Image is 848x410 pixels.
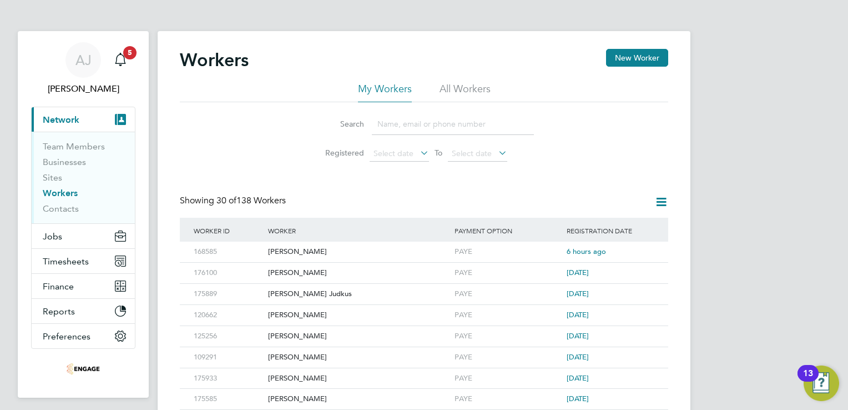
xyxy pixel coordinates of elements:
div: PAYE [452,326,564,347]
div: 120662 [191,305,265,326]
div: Worker [265,218,452,243]
span: 138 Workers [216,195,286,206]
span: Reports [43,306,75,317]
span: Select date [452,148,492,158]
button: Jobs [32,224,135,248]
span: [DATE] [567,289,589,298]
span: Network [43,114,79,125]
div: Network [32,132,135,223]
div: 175933 [191,368,265,389]
div: [PERSON_NAME] [265,263,452,283]
span: Finance [43,281,74,292]
input: Name, email or phone number [372,113,534,135]
label: Search [314,119,364,129]
div: PAYE [452,242,564,262]
span: Jobs [43,231,62,242]
div: PAYE [452,389,564,409]
div: [PERSON_NAME] Judkus [265,284,452,304]
button: Preferences [32,324,135,348]
a: Sites [43,172,62,183]
h2: Workers [180,49,249,71]
a: 120662[PERSON_NAME]PAYE[DATE] [191,304,657,314]
div: 109291 [191,347,265,368]
span: [DATE] [567,394,589,403]
a: 125256[PERSON_NAME]PAYE[DATE] [191,326,657,335]
button: Finance [32,274,135,298]
span: 5 [123,46,137,59]
a: 175933[PERSON_NAME]PAYE[DATE] [191,368,657,377]
a: 175889[PERSON_NAME] JudkusPAYE[DATE] [191,283,657,293]
span: Preferences [43,331,90,342]
div: [PERSON_NAME] [265,326,452,347]
div: PAYE [452,368,564,389]
a: Team Members [43,141,105,152]
div: 175585 [191,389,265,409]
div: PAYE [452,347,564,368]
button: New Worker [606,49,668,67]
div: Registration Date [564,218,657,243]
a: 168585[PERSON_NAME]PAYE6 hours ago [191,241,657,251]
a: Contacts [43,203,79,214]
span: To [431,146,446,160]
li: All Workers [440,82,491,102]
button: Reports [32,299,135,323]
div: 176100 [191,263,265,283]
a: Workers [43,188,78,198]
div: 13 [803,373,813,388]
div: PAYE [452,284,564,304]
nav: Main navigation [18,31,149,398]
button: Timesheets [32,249,135,273]
div: [PERSON_NAME] [265,242,452,262]
span: 6 hours ago [567,247,606,256]
div: 168585 [191,242,265,262]
li: My Workers [358,82,412,102]
button: Open Resource Center, 13 new notifications [804,366,839,401]
div: PAYE [452,305,564,326]
div: 125256 [191,326,265,347]
a: AJ[PERSON_NAME] [31,42,135,96]
span: Timesheets [43,256,89,267]
a: 5 [109,42,132,78]
div: [PERSON_NAME] [265,305,452,326]
span: Select date [373,148,413,158]
div: Worker ID [191,218,265,243]
div: [PERSON_NAME] [265,347,452,368]
span: [DATE] [567,268,589,277]
div: Showing [180,195,288,207]
div: Payment Option [452,218,564,243]
a: Go to home page [31,360,135,378]
span: 30 of [216,195,236,206]
span: [DATE] [567,310,589,319]
a: 176100[PERSON_NAME]PAYE[DATE] [191,262,657,272]
span: Aggie Jasinska [31,82,135,96]
span: AJ [75,53,92,67]
img: acceptrec-logo-retina.png [67,360,100,378]
a: Businesses [43,157,86,167]
span: [DATE] [567,373,589,383]
a: 175585[PERSON_NAME]PAYE[DATE] [191,388,657,398]
span: [DATE] [567,331,589,341]
div: PAYE [452,263,564,283]
div: [PERSON_NAME] [265,368,452,389]
span: [DATE] [567,352,589,362]
div: 175889 [191,284,265,304]
button: Network [32,107,135,132]
a: 109291[PERSON_NAME]PAYE[DATE] [191,347,657,356]
div: [PERSON_NAME] [265,389,452,409]
label: Registered [314,148,364,158]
